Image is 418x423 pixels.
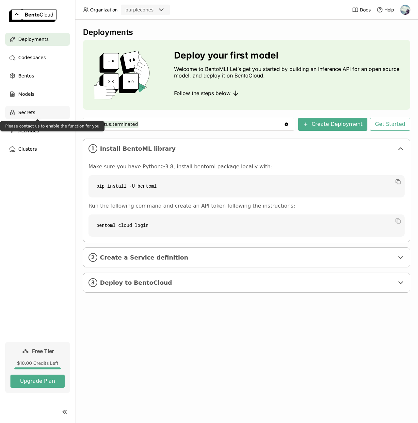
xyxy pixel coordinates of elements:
[88,214,405,237] code: bentoml cloud login
[10,375,65,388] button: Upgrade Plan
[100,254,394,261] span: Create a Service definition
[88,144,97,153] i: 1
[88,50,158,99] img: cover onboarding
[9,9,56,22] img: logo
[154,7,155,13] input: Selected purplecones.
[360,7,371,13] span: Docs
[88,175,405,197] code: pip install -U bentoml
[88,203,405,209] p: Run the following command and create an API token following the instructions:
[95,119,284,129] input: Search
[174,90,231,96] span: Follow the steps below
[284,122,289,127] svg: Clear value
[5,106,70,119] a: Secrets
[370,118,410,131] button: Get Started
[83,139,410,158] div: 1Install BentoML library
[18,145,37,153] span: Clusters
[90,7,118,13] span: Organization
[83,248,410,267] div: 2Create a Service definition
[174,50,405,60] h3: Deploy your first model
[100,145,394,152] span: Install BentoML library
[384,7,394,13] span: Help
[400,5,410,15] img: Mirza Joldic
[298,118,367,131] button: Create Deployment
[88,278,97,287] i: 3
[83,273,410,292] div: 3Deploy to BentoCloud
[32,348,54,354] span: Free Tier
[18,72,34,80] span: Bentos
[18,54,46,61] span: Codespaces
[5,342,70,393] a: Free Tier$10.00 Credits LeftUpgrade Plan
[88,253,97,262] i: 2
[174,66,405,79] p: Welcome to BentoML! Let’s get you started by building an Inference API for an open source model, ...
[88,163,405,170] p: Make sure you have Python≥3.8, install bentoml package locally with:
[5,69,70,82] a: Bentos
[83,27,410,37] div: Deployments
[5,33,70,46] a: Deployments
[377,7,394,13] div: Help
[100,279,394,286] span: Deploy to BentoCloud
[5,51,70,64] a: Codespaces
[5,88,70,101] a: Models
[18,109,35,116] span: Secrets
[18,90,34,98] span: Models
[10,360,65,366] div: $10.00 Credits Left
[5,143,70,156] a: Clusters
[125,7,153,13] div: purplecones
[18,35,49,43] span: Deployments
[352,7,371,13] a: Docs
